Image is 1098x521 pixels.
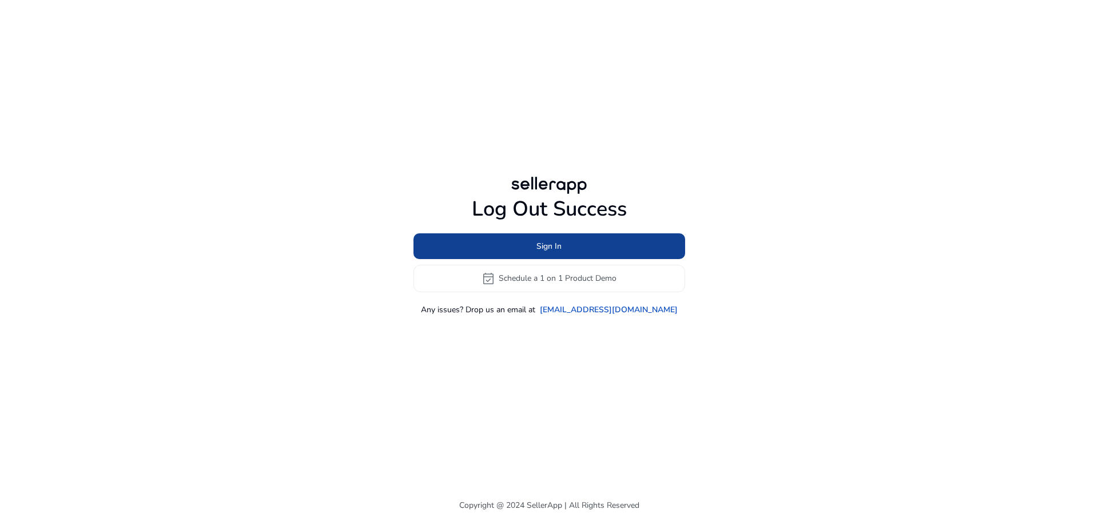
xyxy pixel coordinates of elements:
span: Sign In [536,240,562,252]
button: event_availableSchedule a 1 on 1 Product Demo [413,265,685,292]
a: [EMAIL_ADDRESS][DOMAIN_NAME] [540,304,678,316]
span: event_available [482,272,495,285]
p: Any issues? Drop us an email at [421,304,535,316]
button: Sign In [413,233,685,259]
h1: Log Out Success [413,197,685,221]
